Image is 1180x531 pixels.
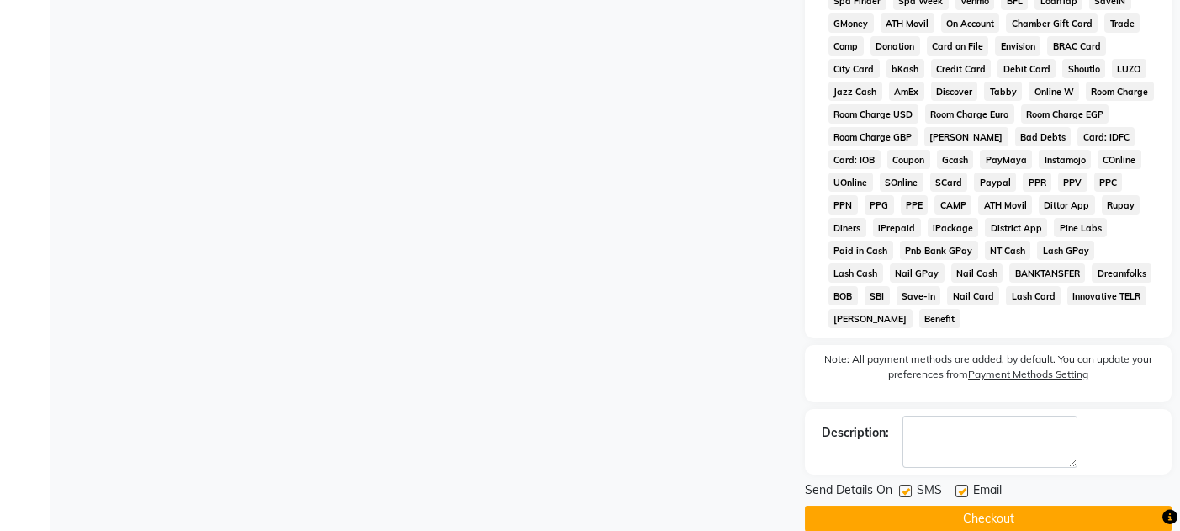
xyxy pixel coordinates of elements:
span: COnline [1098,150,1141,169]
span: District App [985,218,1047,237]
span: Envision [995,36,1040,56]
span: SOnline [880,173,923,192]
span: Coupon [887,150,930,169]
span: Donation [870,36,920,56]
span: Email [973,481,1002,502]
span: BRAC Card [1047,36,1106,56]
span: SCard [930,173,968,192]
span: Card on File [927,36,989,56]
span: Innovative TELR [1067,286,1146,305]
span: Room Charge USD [828,104,918,124]
span: Trade [1104,13,1140,33]
span: Room Charge Euro [925,104,1014,124]
span: SBI [865,286,890,305]
span: Card: IOB [828,150,881,169]
label: Note: All payment methods are added, by default. You can update your preferences from [822,352,1155,389]
span: ATH Movil [978,195,1032,215]
span: CAMP [934,195,971,215]
div: Description: [822,424,889,442]
span: Credit Card [931,59,992,78]
span: Nail Cash [951,263,1003,283]
span: PPC [1094,173,1123,192]
span: Chamber Gift Card [1006,13,1098,33]
span: Pine Labs [1054,218,1107,237]
span: Dreamfolks [1092,263,1151,283]
span: City Card [828,59,880,78]
span: NT Cash [985,241,1031,260]
span: Rupay [1102,195,1140,215]
span: [PERSON_NAME] [924,127,1008,146]
span: Discover [931,82,978,101]
span: Benefit [919,309,960,328]
span: iPackage [928,218,979,237]
span: Jazz Cash [828,82,882,101]
span: PPE [901,195,929,215]
span: Diners [828,218,866,237]
span: Shoutlo [1062,59,1105,78]
span: Lash GPay [1037,241,1094,260]
span: Room Charge EGP [1021,104,1109,124]
span: BANKTANSFER [1009,263,1085,283]
span: BOB [828,286,858,305]
span: Paypal [974,173,1016,192]
span: On Account [941,13,1000,33]
span: LUZO [1112,59,1146,78]
span: Dittor App [1039,195,1095,215]
span: PayMaya [980,150,1032,169]
span: Nail Card [947,286,999,305]
span: Comp [828,36,864,56]
span: Nail GPay [890,263,945,283]
span: Tabby [984,82,1022,101]
span: AmEx [889,82,924,101]
span: iPrepaid [873,218,921,237]
span: UOnline [828,173,873,192]
span: Save-In [897,286,941,305]
span: Lash Cash [828,263,883,283]
span: Lash Card [1006,286,1061,305]
span: PPV [1058,173,1087,192]
span: Room Charge [1086,82,1154,101]
span: Pnb Bank GPay [900,241,978,260]
span: Room Charge GBP [828,127,918,146]
span: Instamojo [1039,150,1091,169]
span: Bad Debts [1015,127,1072,146]
span: bKash [886,59,924,78]
span: Send Details On [805,481,892,502]
span: Debit Card [997,59,1056,78]
span: PPG [865,195,894,215]
span: [PERSON_NAME] [828,309,913,328]
span: GMoney [828,13,874,33]
span: Gcash [937,150,974,169]
span: Paid in Cash [828,241,893,260]
span: PPR [1023,173,1051,192]
span: ATH Movil [881,13,934,33]
label: Payment Methods Setting [968,367,1088,382]
span: SMS [917,481,942,502]
span: Card: IDFC [1077,127,1135,146]
span: Online W [1029,82,1079,101]
span: PPN [828,195,858,215]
